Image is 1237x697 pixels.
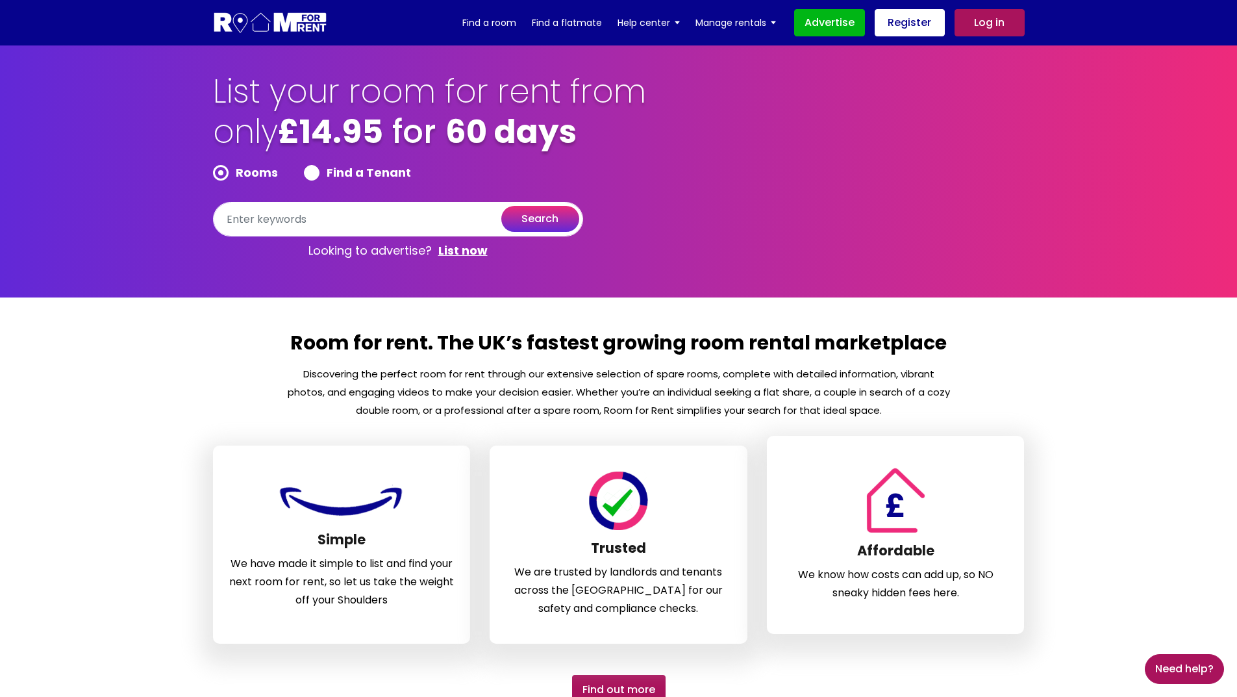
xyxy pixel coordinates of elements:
a: Register [875,9,945,36]
label: Find a Tenant [304,165,411,181]
img: Room For Rent [860,468,931,533]
input: Enter keywords [213,202,583,236]
h3: Trusted [506,540,731,563]
a: Help center [618,13,680,32]
h1: List your room for rent from only [213,71,648,165]
label: Rooms [213,165,278,181]
p: We know how costs can add up, so NO sneaky hidden fees here. [783,566,1008,602]
b: 60 days [445,108,577,155]
b: £14.95 [278,108,383,155]
h2: Room for rent. The UK’s fastest growing room rental marketplace [286,330,951,365]
p: We are trusted by landlords and tenants across the [GEOGRAPHIC_DATA] for our safety and complianc... [506,563,731,618]
p: We have made it simple to list and find your next room for rent, so let us take the weight off yo... [229,555,455,609]
img: Room For Rent [586,472,651,530]
p: Discovering the perfect room for rent through our extensive selection of spare rooms, complete wi... [286,365,951,420]
a: Log in [955,9,1025,36]
img: Logo for Room for Rent, featuring a welcoming design with a house icon and modern typography [213,11,328,35]
h3: Simple [229,531,455,555]
h3: Affordable [783,542,1008,566]
img: Room For Rent [277,481,406,522]
a: Manage rentals [695,13,776,32]
a: List now [438,243,488,259]
a: Find a flatmate [532,13,602,32]
a: Advertise [794,9,865,36]
button: search [501,206,579,232]
p: Looking to advertise? [213,236,583,265]
span: for [392,108,436,155]
a: Need Help? [1145,654,1224,684]
a: Find a room [462,13,516,32]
